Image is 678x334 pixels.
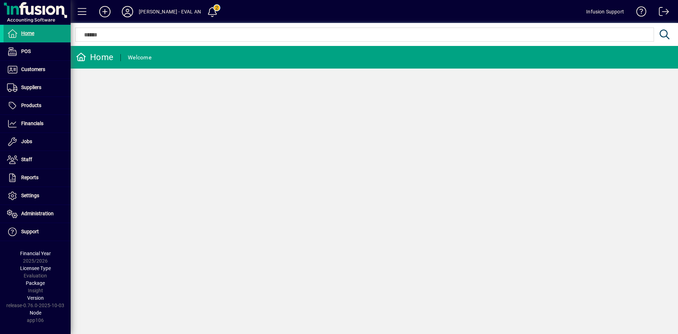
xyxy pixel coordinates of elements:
[21,157,32,162] span: Staff
[21,193,39,198] span: Settings
[76,52,113,63] div: Home
[20,265,51,271] span: Licensee Type
[4,61,71,78] a: Customers
[21,139,32,144] span: Jobs
[21,30,34,36] span: Home
[21,229,39,234] span: Support
[4,133,71,151] a: Jobs
[4,223,71,241] a: Support
[26,280,45,286] span: Package
[30,310,41,316] span: Node
[631,1,647,24] a: Knowledge Base
[128,52,151,63] div: Welcome
[586,6,624,17] div: Infusion Support
[21,211,54,216] span: Administration
[27,295,44,301] span: Version
[21,66,45,72] span: Customers
[4,43,71,60] a: POS
[21,175,38,180] span: Reports
[21,48,31,54] span: POS
[21,102,41,108] span: Products
[654,1,669,24] a: Logout
[20,251,51,256] span: Financial Year
[139,6,201,17] div: [PERSON_NAME] - EVAL AN
[4,115,71,133] a: Financials
[4,151,71,169] a: Staff
[4,79,71,96] a: Suppliers
[116,5,139,18] button: Profile
[4,169,71,187] a: Reports
[21,84,41,90] span: Suppliers
[4,97,71,115] a: Products
[4,187,71,205] a: Settings
[94,5,116,18] button: Add
[4,205,71,223] a: Administration
[21,121,43,126] span: Financials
